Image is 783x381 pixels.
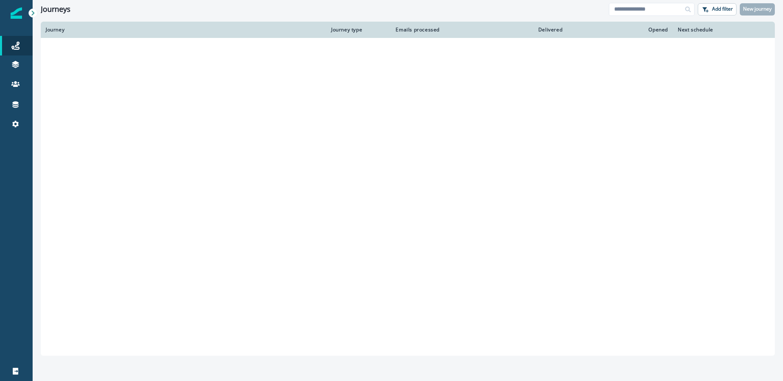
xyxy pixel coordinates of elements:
div: Journey type [331,27,383,33]
h1: Journeys [41,5,71,14]
button: Add filter [698,3,737,16]
p: Add filter [712,6,733,12]
div: Next schedule [678,27,750,33]
div: Delivered [449,27,562,33]
img: Inflection [11,7,22,19]
div: Emails processed [392,27,440,33]
button: New journey [740,3,775,16]
div: Opened [572,27,668,33]
p: New journey [743,6,772,12]
div: Journey [46,27,321,33]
